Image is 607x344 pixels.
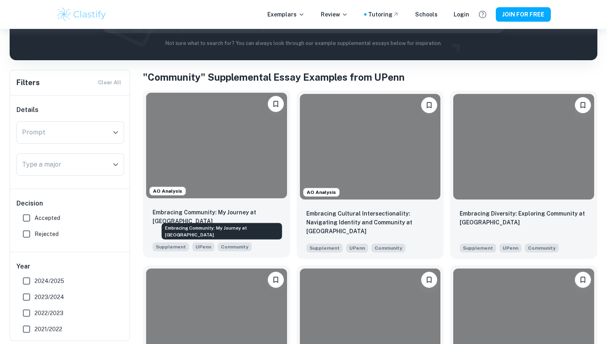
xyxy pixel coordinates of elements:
span: How will you explore community at Penn? Consider how Penn will help shape your perspective, and h... [218,242,252,251]
span: Rejected [35,230,59,238]
h6: Filters [16,77,40,88]
span: 2024/2025 [35,277,64,285]
a: Login [454,10,469,19]
button: Please log in to bookmark exemplars [268,272,284,288]
span: Community [528,244,556,252]
a: AO AnalysisPlease log in to bookmark exemplarsEmbracing Cultural Intersectionality: Navigating Id... [297,91,444,259]
span: Accepted [35,214,60,222]
p: Embracing Diversity: Exploring Community at Penn [460,209,588,227]
span: 2022/2023 [35,309,63,318]
h6: Details [16,105,124,115]
h6: Decision [16,199,124,208]
button: Please log in to bookmark exemplars [421,97,437,113]
p: Embracing Cultural Intersectionality: Navigating Identity and Community at Penn [306,209,434,236]
span: AO Analysis [303,189,339,196]
span: Community [375,244,402,252]
span: How will you explore community at Penn? Consider how Penn will help shape your perspective and id... [525,243,559,252]
button: Open [110,159,121,170]
span: Community [221,243,249,250]
span: Supplement [306,244,343,252]
a: Tutoring [368,10,399,19]
p: Review [321,10,348,19]
h1: "Community" Supplemental Essay Examples from UPenn [143,70,597,84]
p: Exemplars [267,10,305,19]
div: Embracing Community: My Journey at [GEOGRAPHIC_DATA] [162,223,282,240]
p: Not sure what to search for? You can always look through our example supplemental essays below fo... [16,39,591,47]
h6: Year [16,262,124,271]
a: Please log in to bookmark exemplarsEmbracing Diversity: Exploring Community at PennSupplementUPen... [450,91,597,259]
span: Supplement [153,242,189,251]
span: UPenn [499,244,521,252]
img: Clastify logo [56,6,107,22]
button: Help and Feedback [476,8,489,21]
span: 2023/2024 [35,293,64,301]
button: Please log in to bookmark exemplars [575,272,591,288]
span: UPenn [346,244,368,252]
span: UPenn [192,242,214,251]
span: How will you explore community at Penn? Consider how Penn will help shape your perspective and id... [371,243,405,252]
a: Schools [415,10,438,19]
button: Please log in to bookmark exemplars [421,272,437,288]
button: Please log in to bookmark exemplars [575,97,591,113]
span: Supplement [460,244,496,252]
button: Please log in to bookmark exemplars [268,96,284,112]
button: Open [110,127,121,138]
button: JOIN FOR FREE [496,7,551,22]
span: AO Analysis [150,187,185,195]
a: AO AnalysisPlease log in to bookmark exemplarsEmbracing Community: My Journey at PennSupplementUP... [143,91,290,259]
span: 2021/2022 [35,325,62,334]
p: Embracing Community: My Journey at Penn [153,208,281,226]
